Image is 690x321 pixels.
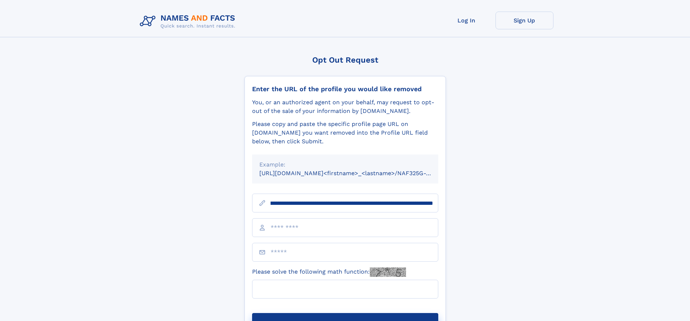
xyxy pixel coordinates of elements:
[252,267,406,277] label: Please solve the following math function:
[259,160,431,169] div: Example:
[438,12,495,29] a: Log In
[137,12,241,31] img: Logo Names and Facts
[259,170,452,177] small: [URL][DOMAIN_NAME]<firstname>_<lastname>/NAF325G-xxxxxxxx
[252,120,438,146] div: Please copy and paste the specific profile page URL on [DOMAIN_NAME] you want removed into the Pr...
[252,98,438,115] div: You, or an authorized agent on your behalf, may request to opt-out of the sale of your informatio...
[244,55,446,64] div: Opt Out Request
[252,85,438,93] div: Enter the URL of the profile you would like removed
[495,12,553,29] a: Sign Up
